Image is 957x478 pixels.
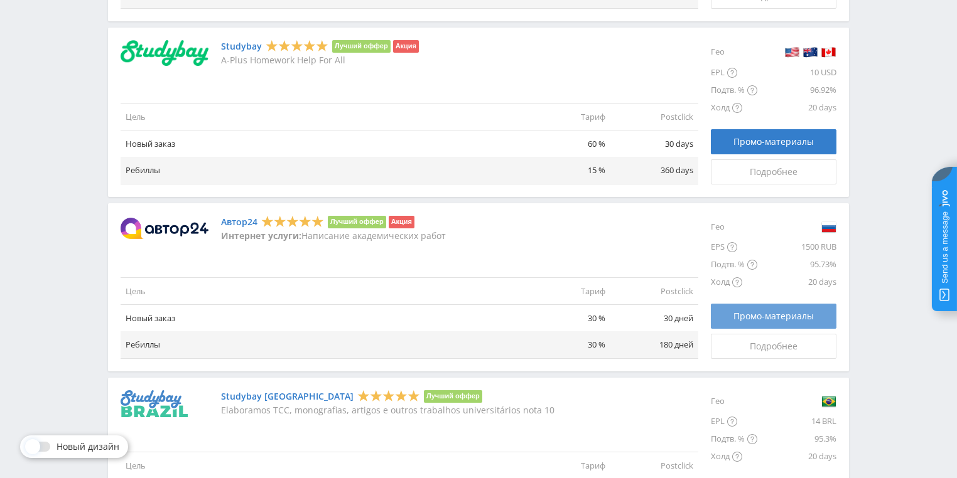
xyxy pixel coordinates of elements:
[757,82,836,99] div: 96.92%
[733,137,814,147] span: Промо-материалы
[750,167,797,177] span: Подробнее
[221,391,354,401] a: Studybay [GEOGRAPHIC_DATA]
[711,304,836,329] a: Промо-материалы
[221,55,419,65] p: A-Plus Homework Help For All
[121,130,522,157] td: Новый заказ
[221,231,446,241] p: Написание академических работ
[121,331,522,358] td: Ребиллы
[757,430,836,448] div: 95.3%
[711,159,836,184] a: Подробнее
[610,305,698,332] td: 30 дней
[711,129,836,154] a: Промо-материалы
[757,413,836,430] div: 14 BRL
[711,82,757,99] div: Подтв. %
[711,448,757,465] div: Холд
[711,390,757,413] div: Гео
[261,215,324,228] div: 5 Stars
[610,104,698,130] td: Postclick
[711,274,757,291] div: Холд
[221,41,262,51] a: Studybay
[711,216,757,238] div: Гео
[332,40,391,53] li: Лучший оффер
[357,389,420,402] div: 5 Stars
[711,40,757,64] div: Гео
[757,256,836,274] div: 95.73%
[733,311,814,321] span: Промо-материалы
[221,405,554,415] p: Elaboramos TCC, monografias, artigos e outros trabalhos universitários nota 10
[610,331,698,358] td: 180 дней
[711,413,757,430] div: EPL
[389,216,414,228] li: Акция
[121,157,522,184] td: Ребиллы
[221,217,257,227] a: Автор24
[610,130,698,157] td: 30 days
[393,40,419,53] li: Акция
[750,341,797,351] span: Подробнее
[522,104,610,130] td: Тариф
[757,64,836,82] div: 10 USD
[711,430,757,448] div: Подтв. %
[266,39,328,52] div: 5 Stars
[711,99,757,117] div: Холд
[57,442,119,452] span: Новый дизайн
[121,104,522,130] td: Цель
[610,157,698,184] td: 360 days
[757,238,836,256] div: 1500 RUB
[757,99,836,117] div: 20 days
[711,334,836,359] a: Подробнее
[522,331,610,358] td: 30 %
[121,390,188,417] img: Studybay Brazil
[711,64,757,82] div: EPL
[424,390,482,403] li: Лучший оффер
[757,448,836,465] div: 20 days
[121,305,522,332] td: Новый заказ
[121,40,208,66] img: Studybay
[711,256,757,274] div: Подтв. %
[522,157,610,184] td: 15 %
[610,278,698,305] td: Postclick
[121,278,522,305] td: Цель
[711,238,757,256] div: EPS
[757,274,836,291] div: 20 days
[522,278,610,305] td: Тариф
[121,218,208,239] img: Автор24
[221,230,301,242] strong: Интернет услуги:
[522,130,610,157] td: 60 %
[328,216,386,228] li: Лучший оффер
[522,305,610,332] td: 30 %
